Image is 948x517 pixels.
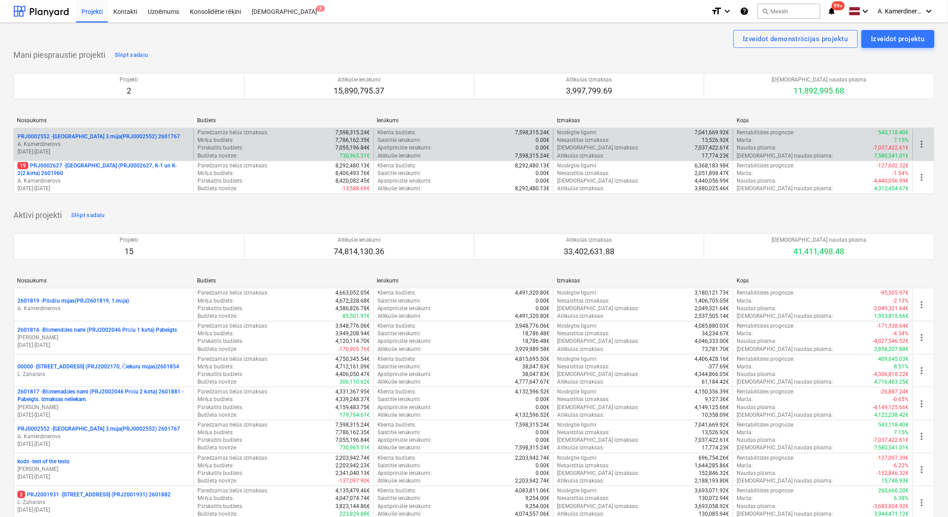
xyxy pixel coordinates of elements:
[862,30,935,48] button: Izveidot projektu
[557,404,639,411] p: [DEMOGRAPHIC_DATA] izmaksas :
[335,162,370,170] p: 8,292,480.13€
[17,133,180,141] p: PRJ0002552 - [GEOGRAPHIC_DATA] 3.māja(PRJ0002552) 2601767
[557,305,639,312] p: [DEMOGRAPHIC_DATA] izmaksas :
[339,378,370,386] p: 306,110.62€
[335,322,370,330] p: 3,948,776.06€
[197,396,234,403] p: Mērķa budžets :
[335,177,370,185] p: 8,420,082.45€
[873,177,909,185] p: -4,440,056.99€
[536,144,549,152] p: 0.00€
[557,185,604,192] p: Atlikušās izmaksas :
[924,6,935,17] i: keyboard_arrow_down
[917,464,927,475] span: more_vert
[737,404,777,411] p: Naudas plūsma :
[377,330,421,338] p: Saistītie ienākumi :
[737,330,753,338] p: Marža :
[334,236,385,244] p: Atlikušie ienākumi
[377,338,432,345] p: Apstiprinātie ienākumi :
[737,371,777,378] p: Naudas plūsma :
[17,371,190,378] p: L. Zaharāns
[695,144,729,152] p: 7,037,422.61€
[515,322,549,330] p: 3,948,776.06€
[557,162,598,170] p: Noslēgtie līgumi :
[772,85,867,96] p: 11,892,995.68
[120,236,138,244] p: Projekti
[17,425,190,448] div: PRJ0002552 -[GEOGRAPHIC_DATA] 3.māja(PRJ0002552) 2601767A. Kamerdinerovs[DATE]-[DATE]
[917,332,927,343] span: more_vert
[557,378,604,386] p: Atlikušās izmaksas :
[17,388,190,419] div: 2601817 -Blūmenadāles nami (PRJ2002046 Prūšu 2 kārta) 2601881 - Pabeigts. Izmaksas neliekam.[PERS...
[335,289,370,297] p: 4,663,052.05€
[917,365,927,376] span: more_vert
[335,371,370,378] p: 4,406,050.47€
[335,129,370,137] p: 7,598,315.24€
[893,297,909,305] p: -2.13%
[377,371,432,378] p: Apstiprinātie ienākumi :
[197,330,234,338] p: Mērķa budžets :
[17,411,190,419] p: [DATE] - [DATE]
[17,305,190,312] p: A. Kamerdinerovs
[197,177,243,185] p: Pārskatīts budžets :
[737,185,833,192] p: [DEMOGRAPHIC_DATA] naudas plūsma :
[737,346,833,353] p: [DEMOGRAPHIC_DATA] naudas plūsma :
[737,152,833,160] p: [DEMOGRAPHIC_DATA] naudas plūsma :
[557,297,610,305] p: Nesaistītās izmaksas :
[71,210,105,221] div: Slēpt sadaļu
[737,117,909,124] div: Kopā
[722,6,733,17] i: keyboard_arrow_down
[377,185,422,192] p: Atlikušie ienākumi :
[893,396,909,403] p: -0.65%
[335,404,370,411] p: 4,159,483.75€
[17,141,190,148] p: A. Kamerdinerovs
[197,388,268,396] p: Paredzamās tiešās izmaksas :
[17,334,190,342] p: [PERSON_NAME]
[875,312,909,320] p: 1,953,815.66€
[536,137,549,144] p: 0.00€
[377,144,432,152] p: Apstiprinātie ienākumi :
[695,371,729,378] p: 4,344,866.05€
[737,396,753,403] p: Marža :
[377,170,421,177] p: Saistītie ienākumi :
[17,363,179,371] p: 00000 - [STREET_ADDRESS] (PRJ2002170, Čiekuru mājas)2601854
[536,396,549,403] p: 0.00€
[515,378,549,386] p: 4,777,647.67€
[877,322,909,330] p: -171,338.64€
[377,429,421,436] p: Saistītie ienākumi :
[873,305,909,312] p: -2,049,321.64€
[197,170,234,177] p: Mērķa budžets :
[17,162,28,169] span: 19
[828,6,836,17] i: notifications
[737,312,833,320] p: [DEMOGRAPHIC_DATA] naudas plūsma :
[17,162,190,193] div: 19PRJ0002627 -[GEOGRAPHIC_DATA] (PRJ0002627, K-1 un K-2(2.kārta) 2601960A. Kamerdinerovs[DATE]-[D...
[702,411,729,419] p: 10,358.09€
[515,411,549,419] p: 4,132,596.52€
[557,152,604,160] p: Atlikušās izmaksas :
[17,185,190,192] p: [DATE] - [DATE]
[515,346,549,353] p: 3,929,989.58€
[17,433,190,440] p: A. Kamerdinerovs
[695,162,729,170] p: 6,368,183.98€
[377,137,421,144] p: Saistītie ienākumi :
[737,305,777,312] p: Naudas plūsma :
[197,363,234,371] p: Mērķa budžets :
[13,210,62,221] p: Aktīvi projekti
[334,246,385,257] p: 74,814,130.36
[695,297,729,305] p: 1,406,705.05€
[873,404,909,411] p: -4,149,125.66€
[737,170,753,177] p: Marža :
[515,355,549,363] p: 4,815,695.50€
[894,137,909,144] p: 7.15%
[341,185,370,192] p: -13,588.69€
[772,76,867,84] p: [DEMOGRAPHIC_DATA] naudas plūsma
[377,396,421,403] p: Saistītie ienākumi :
[702,330,729,338] p: 34,234.67€
[894,363,909,371] p: 8.51%
[197,152,237,160] p: Budžeta novirze :
[873,144,909,152] p: -7,037,422.61€
[557,312,604,320] p: Atlikušās izmaksas :
[17,297,190,312] div: 2601819 -Pīlādžu mājas(PRJ2601819, 1.māja)A. Kamerdinerovs
[17,425,180,433] p: PRJ0002552 - [GEOGRAPHIC_DATA] 3.māja(PRJ0002552) 2601767
[695,388,729,396] p: 4,150,356.39€
[873,338,909,345] p: -4,027,546.52€
[335,388,370,396] p: 4,331,367.95€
